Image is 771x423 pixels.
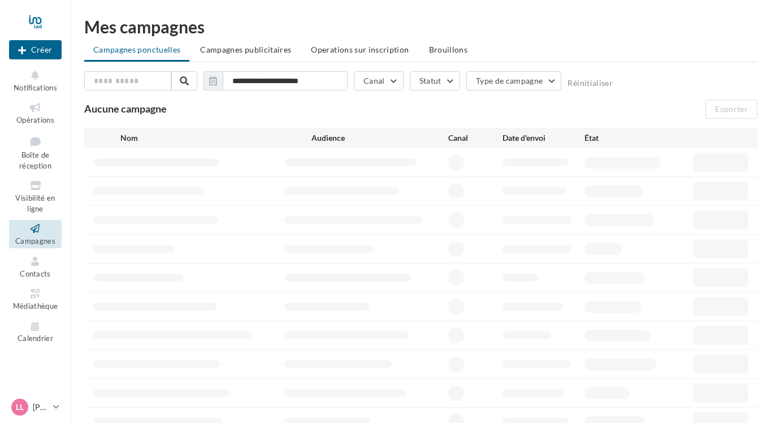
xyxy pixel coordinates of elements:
div: Nom [120,132,311,144]
a: Calendrier [9,318,62,346]
span: Campagnes publicitaires [200,45,291,54]
div: Date d'envoi [503,132,584,144]
span: Campagnes [15,236,55,245]
span: Aucune campagne [84,102,167,115]
span: LL [16,402,24,413]
span: Brouillons [429,45,468,54]
span: Visibilité en ligne [15,193,55,213]
div: Canal [448,132,503,144]
button: Exporter [705,100,757,119]
div: Nouvelle campagne [9,40,62,59]
a: Contacts [9,253,62,280]
span: Contacts [20,269,51,278]
span: Notifications [14,83,57,92]
button: Statut [410,71,460,90]
a: LL [PERSON_NAME] [9,396,62,418]
span: Médiathèque [13,301,58,310]
button: Créer [9,40,62,59]
a: Opérations [9,99,62,127]
a: Médiathèque [9,285,62,313]
p: [PERSON_NAME] [33,402,49,413]
span: Opérations [16,115,54,124]
a: Campagnes [9,220,62,248]
div: État [584,132,666,144]
span: Operations sur inscription [311,45,409,54]
button: Notifications [9,67,62,94]
a: Boîte de réception [9,132,62,173]
button: Réinitialiser [568,79,613,88]
div: Mes campagnes [84,18,757,35]
a: Visibilité en ligne [9,177,62,215]
span: Boîte de réception [19,150,51,170]
div: Audience [311,132,448,144]
span: Calendrier [18,334,53,343]
button: Type de campagne [466,71,562,90]
button: Canal [354,71,404,90]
